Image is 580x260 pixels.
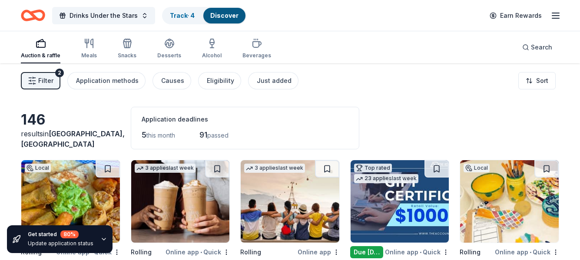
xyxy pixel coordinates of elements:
[298,247,340,257] div: Online app
[21,129,125,148] span: in
[21,111,120,128] div: 146
[142,114,348,125] div: Application deadlines
[202,52,222,59] div: Alcohol
[351,160,449,243] img: Image for The Accounting Doctor
[70,10,138,21] span: Drinks Under the Stars
[67,72,146,89] button: Application methods
[76,76,139,86] div: Application methods
[81,52,97,59] div: Meals
[460,160,559,243] img: Image for Color Me Mine (Ridgewood)
[135,164,196,173] div: 3 applies last week
[157,52,181,59] div: Desserts
[118,52,136,59] div: Snacks
[207,76,234,86] div: Eligibility
[464,164,490,172] div: Local
[21,160,120,243] img: Image for Blue Moon Mexican Cafe
[420,249,421,256] span: •
[350,246,384,258] div: Due [DATE]
[248,72,298,89] button: Just added
[241,160,339,243] img: Image for Let's Roam
[354,164,392,172] div: Top rated
[162,7,246,24] button: Track· 4Discover
[131,160,230,243] img: Image for The Human Bean
[38,76,53,86] span: Filter
[21,5,45,26] a: Home
[198,72,241,89] button: Eligibility
[21,52,60,59] div: Auction & raffle
[60,230,79,238] div: 80 %
[518,72,556,89] button: Sort
[21,129,125,148] span: [GEOGRAPHIC_DATA], [GEOGRAPHIC_DATA]
[157,35,181,63] button: Desserts
[21,72,60,89] button: Filter2
[166,247,230,257] div: Online app Quick
[146,132,175,139] span: this month
[161,76,184,86] div: Causes
[170,12,195,19] a: Track· 4
[210,12,239,19] a: Discover
[21,35,60,63] button: Auction & raffle
[495,247,559,257] div: Online app Quick
[460,247,481,257] div: Rolling
[25,164,51,172] div: Local
[207,132,229,139] span: passed
[21,128,120,149] div: results
[28,230,93,238] div: Get started
[152,72,191,89] button: Causes
[200,249,202,256] span: •
[52,7,155,24] button: Drinks Under the Stars
[240,247,261,257] div: Rolling
[536,76,548,86] span: Sort
[55,69,64,77] div: 2
[118,35,136,63] button: Snacks
[28,240,93,247] div: Update application status
[242,35,271,63] button: Beverages
[484,8,547,23] a: Earn Rewards
[199,130,207,139] span: 91
[257,76,292,86] div: Just added
[385,247,449,257] div: Online app Quick
[142,130,146,139] span: 5
[531,42,552,53] span: Search
[515,39,559,56] button: Search
[242,52,271,59] div: Beverages
[244,164,305,173] div: 3 applies last week
[202,35,222,63] button: Alcohol
[81,35,97,63] button: Meals
[530,249,531,256] span: •
[354,174,418,183] div: 23 applies last week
